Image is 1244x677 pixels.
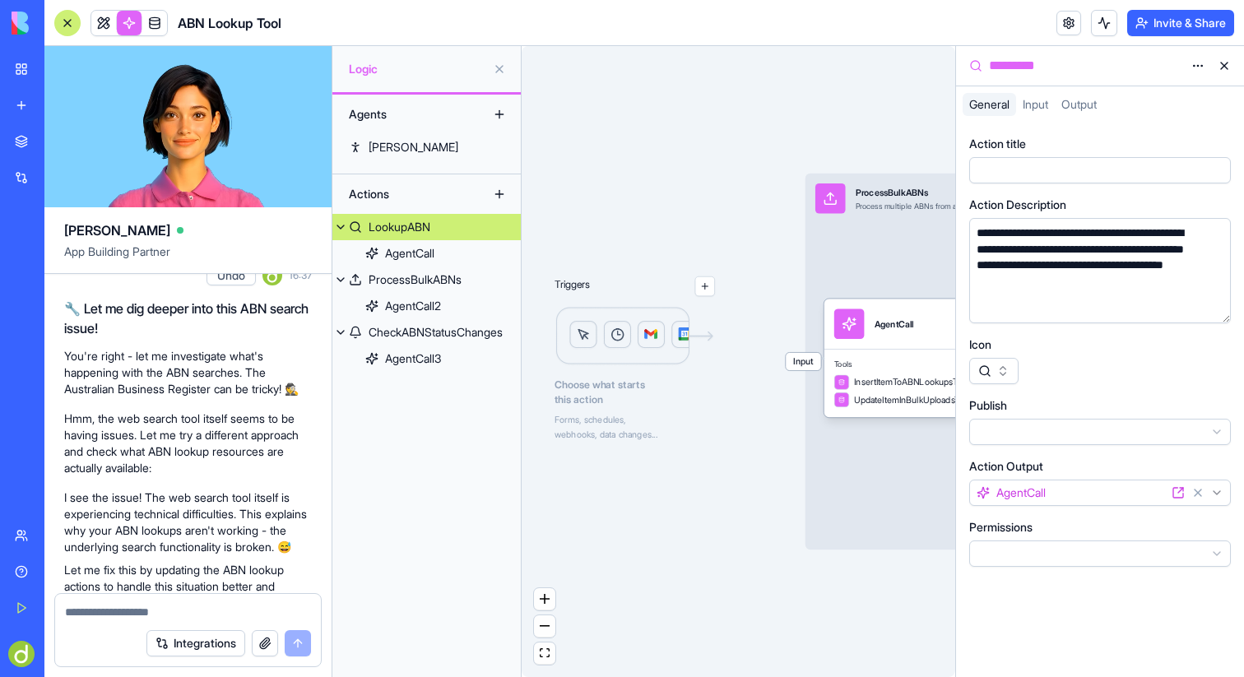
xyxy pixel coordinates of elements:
div: ProcessBulkABNs [369,271,462,288]
div: LookupABN [369,219,430,235]
div: InputProcessBulkABNsProcess multiple ABNs from a CSV file upload, with service status awareness [805,174,1197,549]
span: InsertItemToABNLookupsTable [854,376,974,388]
button: zoom out [534,615,555,638]
span: Choose what starts this action [555,377,715,407]
label: Action Output [969,458,1043,475]
span: 16:37 [289,269,312,282]
img: ACg8ocKLiuxVlZxYqIFm0sXpc2U2V2xjLcGUMZAI5jTIVym1qABw4lvf=s96-c [8,641,35,667]
span: Input [786,353,821,370]
label: Action title [969,136,1026,152]
div: [PERSON_NAME] [369,139,458,155]
a: CheckABNStatusChanges [332,319,521,345]
button: Integrations [146,630,245,656]
button: zoom in [534,588,555,610]
a: AgentCall [332,240,521,267]
a: ProcessBulkABNs [332,267,521,293]
label: Publish [969,397,1007,414]
a: AgentCall2 [332,293,521,319]
button: Invite & Share [1127,10,1234,36]
a: AgentCall3 [332,345,521,372]
a: LookupABN [332,214,521,240]
div: Agents [341,101,472,128]
p: Let me fix this by updating the ABN lookup actions to handle this situation better and provide mo... [64,562,312,611]
div: AgentCall [875,318,914,330]
span: Output [1061,97,1097,111]
p: Triggers [555,276,590,296]
label: Action Description [969,197,1066,213]
span: General [969,97,1010,111]
button: Undo [207,266,256,285]
div: ProcessBulkABNs [856,186,1116,198]
label: Permissions [969,519,1033,536]
div: AgentCallToolsInsertItemToABNLookupsTableUpdateItemInBulkUploadsTable [824,299,985,417]
div: TriggersLogicChoose what startsthis actionForms, schedules,webhooks, data changes... [555,236,715,442]
h2: 🔧 Let me dig deeper into this ABN search issue! [64,299,312,338]
span: Input [1023,97,1048,111]
a: [PERSON_NAME] [332,134,521,160]
div: AgentCall3 [385,350,441,367]
label: Icon [969,336,991,353]
span: [PERSON_NAME] [64,220,170,240]
img: logo [12,12,114,35]
img: Logic [555,306,715,366]
span: Forms, schedules, webhooks, data changes... [555,415,657,440]
span: App Building Partner [64,243,312,273]
div: Process multiple ABNs from a CSV file upload, with service status awareness [856,201,1116,211]
div: CheckABNStatusChanges [369,324,503,341]
p: You're right - let me investigate what's happening with the ABN searches. The Australian Business... [64,348,312,397]
p: Hmm, the web search tool itself seems to be having issues. Let me try a different approach and ch... [64,410,312,476]
button: fit view [534,642,555,665]
div: AgentCall2 [385,298,441,314]
p: I see the issue! The web search tool itself is experiencing technical difficulties. This explains... [64,489,312,555]
span: Logic [349,61,486,77]
span: ABN Lookup Tool [178,13,281,33]
img: ACg8ocKLiuxVlZxYqIFm0sXpc2U2V2xjLcGUMZAI5jTIVym1qABw4lvf=s96-c [262,266,282,285]
div: AgentCall [385,245,434,262]
span: UpdateItemInBulkUploadsTable [854,393,974,406]
span: Tools [834,359,975,369]
div: Actions [341,181,472,207]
